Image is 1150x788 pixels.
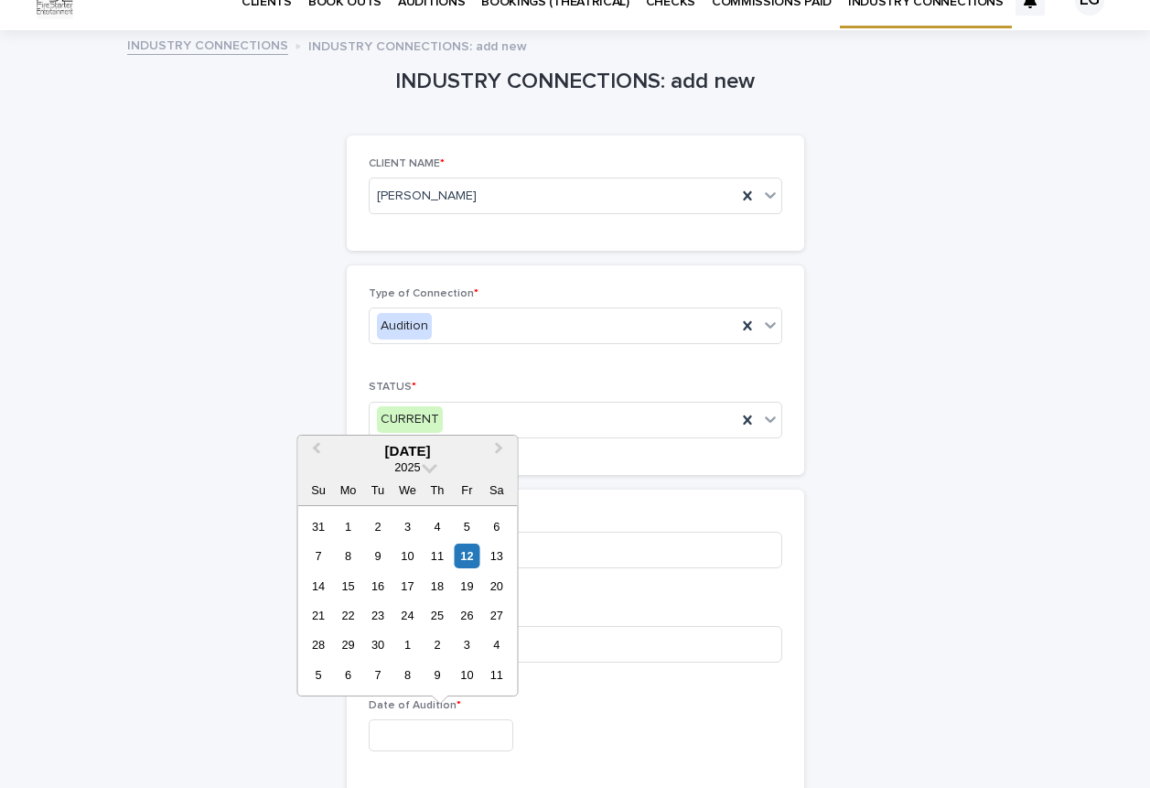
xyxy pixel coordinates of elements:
div: Choose Sunday, August 31st, 2025 [306,514,330,539]
div: Choose Sunday, September 21st, 2025 [306,603,330,628]
div: Choose Thursday, September 11th, 2025 [425,544,449,568]
div: Th [425,478,449,502]
div: Choose Tuesday, September 16th, 2025 [365,574,390,599]
div: Sa [484,478,509,502]
div: Audition [377,313,432,340]
div: We [395,478,420,502]
div: Choose Friday, October 3rd, 2025 [455,632,479,657]
div: Choose Wednesday, September 24th, 2025 [395,603,420,628]
div: Choose Wednesday, September 17th, 2025 [395,574,420,599]
div: Choose Friday, September 12th, 2025 [455,544,479,568]
div: [DATE] [297,443,517,459]
h1: INDUSTRY CONNECTIONS: add new [347,69,804,95]
div: Choose Saturday, September 20th, 2025 [484,574,509,599]
div: Choose Monday, September 1st, 2025 [336,514,360,539]
a: INDUSTRY CONNECTIONS [127,34,288,55]
span: [PERSON_NAME] [377,187,477,206]
div: Tu [365,478,390,502]
div: Fr [455,478,479,502]
div: Choose Saturday, October 11th, 2025 [484,663,509,687]
div: Choose Thursday, September 25th, 2025 [425,603,449,628]
div: Choose Sunday, September 7th, 2025 [306,544,330,568]
div: Choose Monday, September 22nd, 2025 [336,603,360,628]
div: Choose Sunday, September 14th, 2025 [306,574,330,599]
div: Choose Tuesday, September 30th, 2025 [365,632,390,657]
div: Choose Sunday, September 28th, 2025 [306,632,330,657]
div: Choose Wednesday, September 10th, 2025 [395,544,420,568]
div: Choose Monday, October 6th, 2025 [336,663,360,687]
div: Choose Sunday, October 5th, 2025 [306,663,330,687]
div: Choose Friday, October 10th, 2025 [455,663,479,687]
div: Choose Monday, September 29th, 2025 [336,632,360,657]
span: Date of Audition [369,700,461,711]
div: Choose Wednesday, October 1st, 2025 [395,632,420,657]
div: Choose Tuesday, October 7th, 2025 [365,663,390,687]
div: Choose Saturday, September 13th, 2025 [484,544,509,568]
div: Choose Saturday, September 6th, 2025 [484,514,509,539]
div: Choose Thursday, October 2nd, 2025 [425,632,449,657]
div: Choose Wednesday, September 3rd, 2025 [395,514,420,539]
div: Mo [336,478,360,502]
div: Choose Tuesday, September 2nd, 2025 [365,514,390,539]
span: CLIENT NAME [369,158,445,169]
div: Choose Tuesday, September 23rd, 2025 [365,603,390,628]
div: Choose Thursday, September 18th, 2025 [425,574,449,599]
div: Choose Friday, September 26th, 2025 [455,603,479,628]
div: Choose Monday, September 15th, 2025 [336,574,360,599]
p: INDUSTRY CONNECTIONS: add new [308,35,527,55]
div: Choose Saturday, October 4th, 2025 [484,632,509,657]
div: Choose Thursday, September 4th, 2025 [425,514,449,539]
div: Choose Monday, September 8th, 2025 [336,544,360,568]
button: Previous Month [299,437,328,467]
div: Choose Tuesday, September 9th, 2025 [365,544,390,568]
div: month 2025-09 [304,512,511,690]
div: Choose Friday, September 19th, 2025 [455,574,479,599]
div: Choose Saturday, September 27th, 2025 [484,603,509,628]
span: 2025 [394,460,420,474]
div: Choose Thursday, October 9th, 2025 [425,663,449,687]
div: Choose Friday, September 5th, 2025 [455,514,479,539]
div: Su [306,478,330,502]
div: Choose Wednesday, October 8th, 2025 [395,663,420,687]
span: Type of Connection [369,288,478,299]
div: CURRENT [377,406,443,433]
span: STATUS [369,382,416,393]
button: Next Month [487,437,516,467]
